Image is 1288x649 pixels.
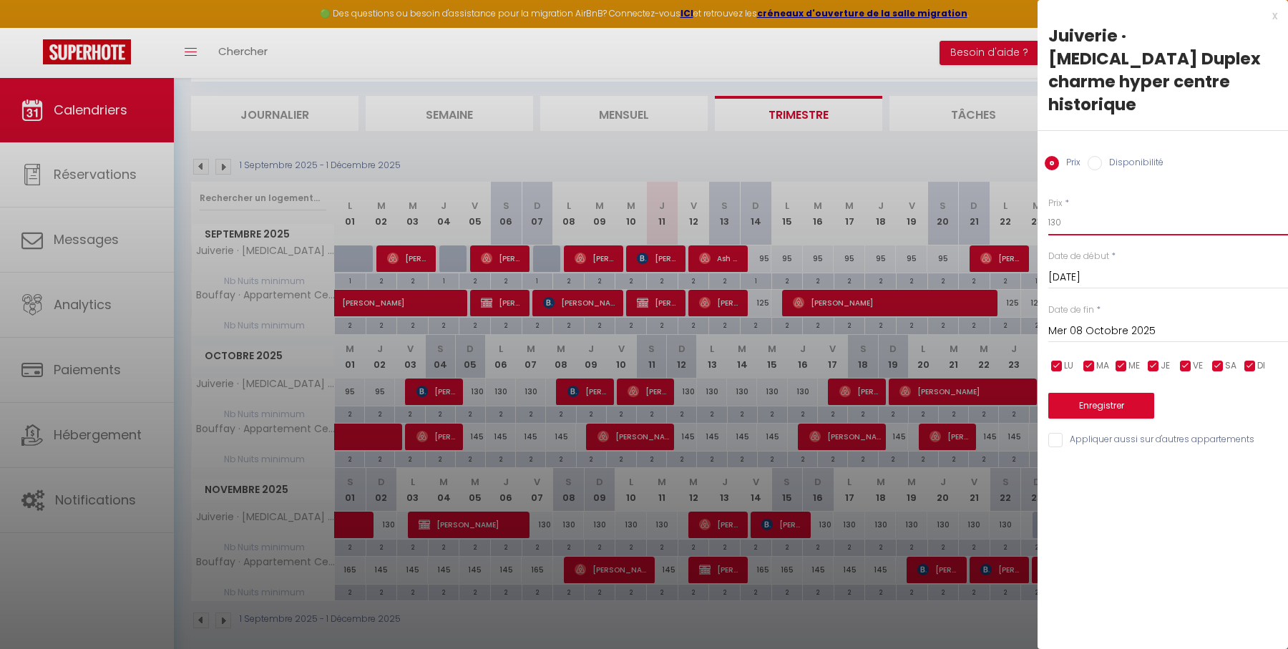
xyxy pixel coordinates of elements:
label: Date de début [1048,250,1109,263]
label: Date de fin [1048,303,1094,317]
div: Juiverie · [MEDICAL_DATA] Duplex charme hyper centre historique [1048,24,1277,116]
label: Prix [1059,156,1080,172]
span: ME [1128,359,1140,373]
label: Prix [1048,197,1063,210]
div: x [1038,7,1277,24]
span: SA [1225,359,1236,373]
button: Ouvrir le widget de chat LiveChat [11,6,54,49]
button: Enregistrer [1048,393,1154,419]
span: MA [1096,359,1109,373]
span: LU [1064,359,1073,373]
iframe: Chat [1227,585,1277,638]
span: JE [1161,359,1170,373]
label: Disponibilité [1102,156,1163,172]
span: DI [1257,359,1265,373]
span: VE [1193,359,1203,373]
